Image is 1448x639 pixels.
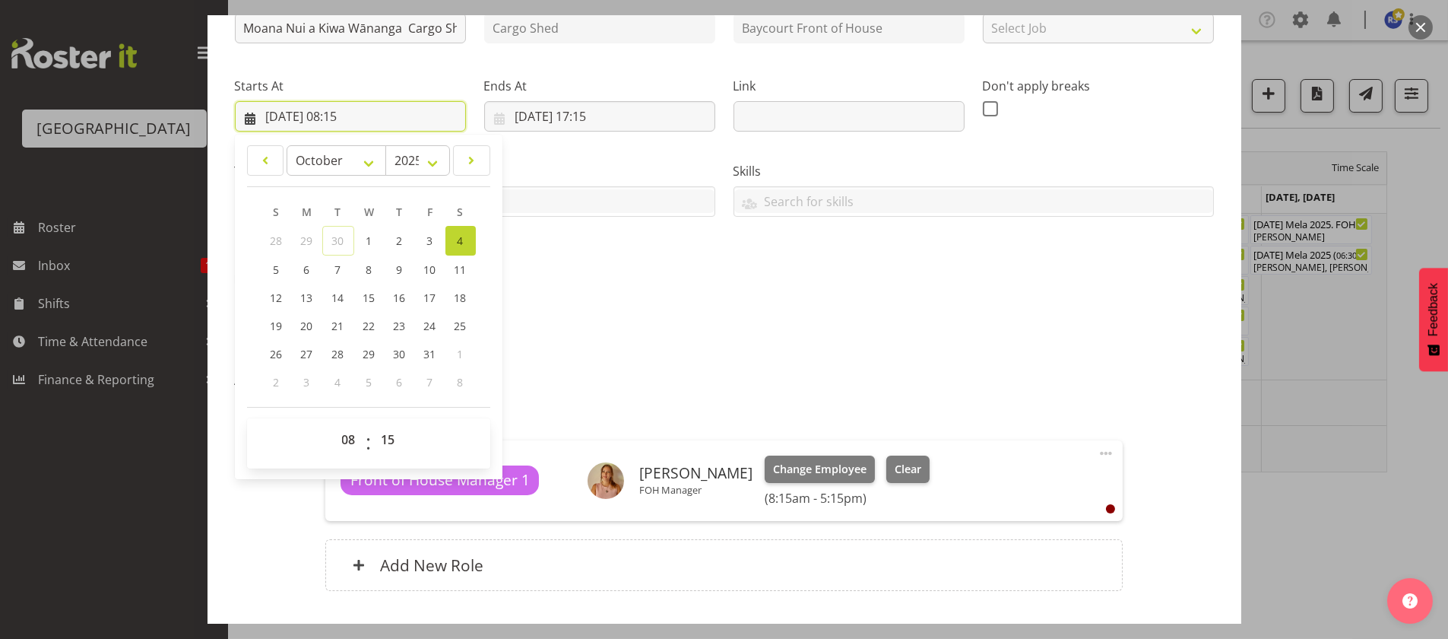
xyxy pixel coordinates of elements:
span: S [458,205,464,219]
span: S [274,205,280,219]
a: 25 [445,312,476,340]
span: 21 [332,319,344,333]
a: 19 [261,312,292,340]
span: 1 [458,347,464,361]
a: 30 [385,340,415,368]
a: 7 [322,256,354,284]
span: 9 [397,262,403,277]
span: 1 [366,234,372,248]
span: 29 [301,234,313,248]
span: 30 [394,347,406,361]
span: 6 [397,375,403,389]
span: Feedback [1427,283,1440,336]
a: 24 [415,312,445,340]
button: Feedback - Show survey [1419,268,1448,371]
span: 23 [394,319,406,333]
a: 8 [354,256,385,284]
a: 20 [292,312,322,340]
span: 26 [271,347,283,361]
img: robin-hendriksb495c7a755c18146707cbd5c66f5c346.png [588,463,624,499]
label: Don't apply breaks [983,77,1214,95]
a: 2 [385,226,415,256]
span: 6 [304,262,310,277]
label: Skills [734,162,1214,180]
span: 2 [397,234,403,248]
span: 15 [363,291,375,305]
a: 29 [354,340,385,368]
button: Clear [886,456,930,483]
span: T [397,205,403,219]
div: User is clocked out [1106,504,1115,513]
a: 6 [292,256,322,284]
span: 22 [363,319,375,333]
span: 4 [458,234,464,248]
a: 3 [415,226,445,256]
a: 10 [415,256,445,284]
span: 18 [455,291,467,305]
p: Moana Nui a Kiwa Wānanga [235,346,1214,364]
span: Change Employee [773,461,867,478]
span: 13 [301,291,313,305]
span: 12 [271,291,283,305]
a: 13 [292,284,322,312]
a: 16 [385,284,415,312]
span: Clear [895,461,921,478]
span: 5 [274,262,280,277]
a: 11 [445,256,476,284]
a: 18 [445,284,476,312]
a: 1 [354,226,385,256]
span: 28 [271,234,283,248]
span: 11 [455,262,467,277]
a: 12 [261,284,292,312]
h6: [PERSON_NAME] [639,465,753,482]
a: 27 [292,340,322,368]
span: 10 [424,262,436,277]
label: Starts At [235,77,466,95]
h6: Add New Role [380,555,483,575]
span: 14 [332,291,344,305]
label: Ends At [484,77,715,95]
input: Click to select... [484,101,715,132]
h5: Roles [325,404,1123,422]
span: 29 [363,347,375,361]
span: 31 [424,347,436,361]
a: 31 [415,340,445,368]
span: M [302,205,312,219]
span: 19 [271,319,283,333]
span: 3 [427,234,433,248]
span: 8 [366,262,372,277]
span: 30 [332,234,344,248]
span: 20 [301,319,313,333]
a: 26 [261,340,292,368]
h6: (8:15am - 5:15pm) [765,491,929,506]
span: 7 [427,375,433,389]
span: 4 [335,375,341,389]
a: 17 [415,284,445,312]
a: 22 [354,312,385,340]
span: 28 [332,347,344,361]
span: 2 [274,375,280,389]
label: Link [734,77,965,95]
a: 14 [322,284,354,312]
span: 27 [301,347,313,361]
h5: Description [235,310,1214,328]
a: 15 [354,284,385,312]
span: 16 [394,291,406,305]
a: 9 [385,256,415,284]
span: 7 [335,262,341,277]
span: 3 [304,375,310,389]
span: T [335,205,341,219]
input: Click to select... [235,101,466,132]
span: : [366,424,371,463]
span: 5 [366,375,372,389]
span: Front of House Manager 1 [350,469,530,491]
input: Search for skills [734,189,1213,213]
span: F [427,205,432,219]
span: 17 [424,291,436,305]
a: 21 [322,312,354,340]
a: 5 [261,256,292,284]
p: FOH Manager [639,484,753,496]
button: Change Employee [765,456,875,483]
input: Shift Instance Name [235,13,466,43]
span: 24 [424,319,436,333]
